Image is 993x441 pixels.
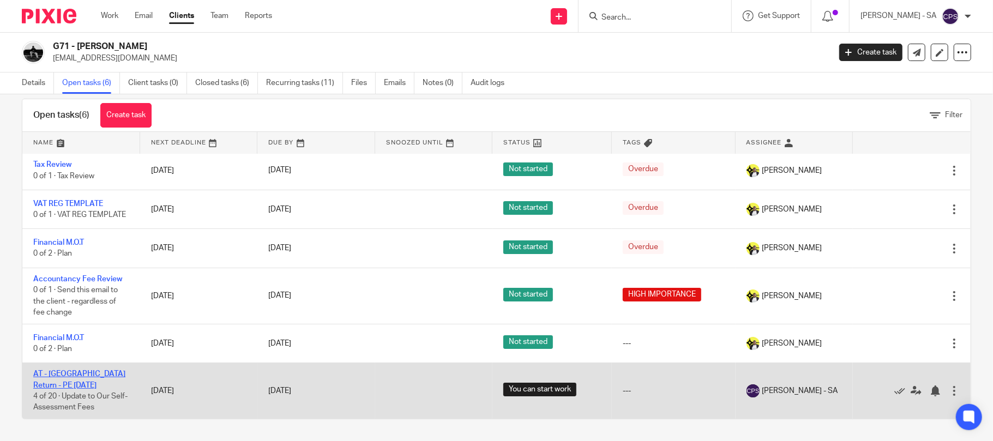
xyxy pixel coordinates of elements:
[79,111,89,119] span: (6)
[33,172,94,180] span: 0 of 1 · Tax Review
[33,200,103,208] a: VAT REG TEMPLATE
[268,244,291,252] span: [DATE]
[860,10,936,21] p: [PERSON_NAME] - SA
[53,41,669,52] h2: G71 - [PERSON_NAME]
[268,292,291,300] span: [DATE]
[623,385,725,396] div: ---
[33,161,71,168] a: Tax Review
[62,73,120,94] a: Open tasks (6)
[423,73,462,94] a: Notes (0)
[503,201,553,215] span: Not started
[33,211,126,219] span: 0 of 1 · VAT REG TEMPLATE
[623,201,664,215] span: Overdue
[762,338,822,349] span: [PERSON_NAME]
[471,73,513,94] a: Audit logs
[894,385,911,396] a: Mark as done
[747,384,760,397] img: svg%3E
[245,10,272,21] a: Reports
[384,73,414,94] a: Emails
[623,162,664,176] span: Overdue
[758,12,800,20] span: Get Support
[762,385,838,396] span: [PERSON_NAME] - SA
[623,338,725,349] div: ---
[100,103,152,128] a: Create task
[503,240,553,254] span: Not started
[747,289,760,303] img: Carine-Starbridge.jpg
[135,10,153,21] a: Email
[266,73,343,94] a: Recurring tasks (11)
[210,10,228,21] a: Team
[839,44,902,61] a: Create task
[169,10,194,21] a: Clients
[503,140,531,146] span: Status
[747,203,760,216] img: Carine-Starbridge.jpg
[33,239,84,246] a: Financial M.O.T
[140,190,258,228] td: [DATE]
[53,53,823,64] p: [EMAIL_ADDRESS][DOMAIN_NAME]
[503,383,576,396] span: You can start work
[386,140,443,146] span: Snoozed Until
[22,9,76,23] img: Pixie
[747,164,760,177] img: Carine-Starbridge.jpg
[268,340,291,347] span: [DATE]
[747,242,760,255] img: Carine-Starbridge.jpg
[747,337,760,350] img: Carine-Starbridge.jpg
[762,291,822,301] span: [PERSON_NAME]
[762,165,822,176] span: [PERSON_NAME]
[195,73,258,94] a: Closed tasks (6)
[33,286,118,316] span: 0 of 1 · Send this email to the client - regardless of fee change
[33,275,122,283] a: Accountancy Fee Review
[140,268,258,324] td: [DATE]
[140,151,258,190] td: [DATE]
[762,243,822,253] span: [PERSON_NAME]
[762,204,822,215] span: [PERSON_NAME]
[623,140,641,146] span: Tags
[128,73,187,94] a: Client tasks (0)
[33,392,128,412] span: 4 of 20 · Update to Our Self-Assessment Fees
[33,370,125,389] a: AT - [GEOGRAPHIC_DATA] Return - PE [DATE]
[600,13,699,23] input: Search
[140,229,258,268] td: [DATE]
[33,110,89,121] h1: Open tasks
[33,250,72,258] span: 0 of 2 · Plan
[268,387,291,395] span: [DATE]
[503,288,553,301] span: Not started
[140,363,258,419] td: [DATE]
[33,334,84,342] a: Financial M.O.T
[623,288,701,301] span: HIGH IMPORTANCE
[503,162,553,176] span: Not started
[351,73,376,94] a: Files
[942,8,959,25] img: svg%3E
[22,41,45,64] img: Andre%20Griffiths.jpg
[623,240,664,254] span: Overdue
[503,335,553,349] span: Not started
[140,324,258,363] td: [DATE]
[22,73,54,94] a: Details
[268,206,291,213] span: [DATE]
[268,167,291,174] span: [DATE]
[945,111,962,119] span: Filter
[33,345,72,353] span: 0 of 2 · Plan
[101,10,118,21] a: Work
